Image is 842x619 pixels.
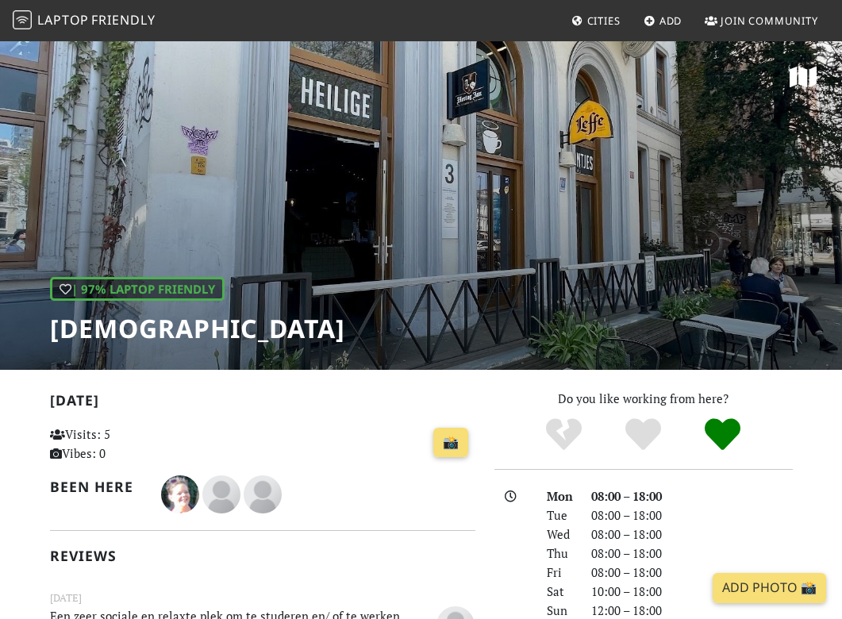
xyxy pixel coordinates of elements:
div: No [525,417,604,452]
p: Visits: 5 Vibes: 0 [50,425,179,463]
img: blank-535327c66bd565773addf3077783bbfce4b00ec00e9fd257753287c682c7fa38.png [202,475,240,513]
span: Natasja Streefkerk [161,484,202,500]
div: Thu [537,544,582,563]
span: Cities [587,13,621,28]
p: Do you like working from here? [494,389,793,408]
div: Yes [604,417,683,452]
div: 08:00 – 18:00 [582,506,802,525]
img: blank-535327c66bd565773addf3077783bbfce4b00ec00e9fd257753287c682c7fa38.png [244,475,282,513]
a: Join Community [698,6,825,35]
div: Definitely! [683,417,763,452]
div: Sat [537,582,582,601]
div: | 97% Laptop Friendly [50,277,225,301]
img: LaptopFriendly [13,10,32,29]
div: Mon [537,486,582,506]
span: Add [659,13,682,28]
h2: [DATE] [50,392,475,415]
div: Tue [537,506,582,525]
div: 08:00 – 18:00 [582,525,802,544]
a: Cities [565,6,627,35]
h2: Reviews [50,548,475,564]
div: Fri [537,563,582,582]
h2: Been here [50,479,142,495]
div: Wed [537,525,582,544]
a: LaptopFriendly LaptopFriendly [13,7,156,35]
span: Join Community [721,13,818,28]
span: Marius Landsbergen [244,484,282,500]
span: linda haak [202,484,244,500]
small: [DATE] [40,590,485,606]
a: Add [637,6,689,35]
div: 08:00 – 18:00 [582,486,802,506]
div: 10:00 – 18:00 [582,582,802,601]
a: 📸 [433,428,468,458]
span: Laptop [37,11,89,29]
a: Add Photo 📸 [713,573,826,603]
span: Friendly [91,11,155,29]
div: 08:00 – 18:00 [582,563,802,582]
h1: [DEMOGRAPHIC_DATA] [50,313,345,344]
div: 08:00 – 18:00 [582,544,802,563]
img: 4493-natasja.jpg [161,475,199,513]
